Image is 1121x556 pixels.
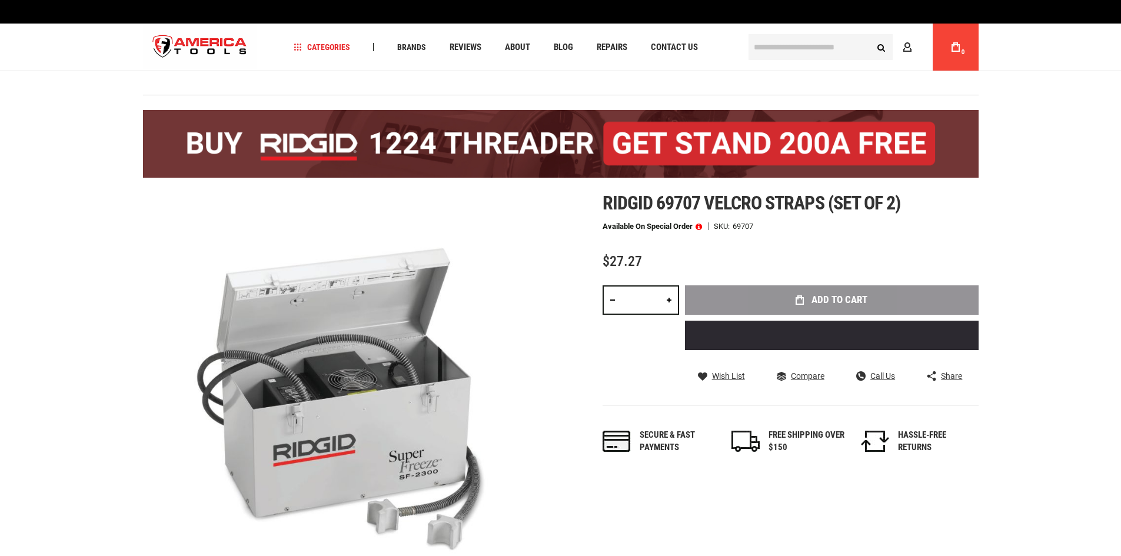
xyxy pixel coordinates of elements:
[603,431,631,452] img: payments
[505,43,530,52] span: About
[941,372,962,380] span: Share
[294,43,350,51] span: Categories
[777,371,824,381] a: Compare
[870,36,893,58] button: Search
[597,43,627,52] span: Repairs
[791,372,824,380] span: Compare
[861,431,889,452] img: returns
[603,192,900,214] span: Ridgid 69707 velcro straps (set of 2)
[651,43,698,52] span: Contact Us
[856,371,895,381] a: Call Us
[548,39,578,55] a: Blog
[288,39,355,55] a: Categories
[603,222,702,231] p: Available on Special Order
[554,43,573,52] span: Blog
[731,431,760,452] img: shipping
[603,253,642,269] span: $27.27
[714,222,733,230] strong: SKU
[769,429,845,454] div: FREE SHIPPING OVER $150
[944,24,967,71] a: 0
[397,43,426,51] span: Brands
[143,110,979,178] img: BOGO: Buy the RIDGID® 1224 Threader (26092), get the 92467 200A Stand FREE!
[143,25,257,69] a: store logo
[143,25,257,69] img: America Tools
[640,429,716,454] div: Secure & fast payments
[444,39,487,55] a: Reviews
[698,371,745,381] a: Wish List
[712,372,745,380] span: Wish List
[392,39,431,55] a: Brands
[898,429,974,454] div: HASSLE-FREE RETURNS
[646,39,703,55] a: Contact Us
[450,43,481,52] span: Reviews
[733,222,753,230] div: 69707
[962,49,965,55] span: 0
[870,372,895,380] span: Call Us
[591,39,633,55] a: Repairs
[500,39,535,55] a: About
